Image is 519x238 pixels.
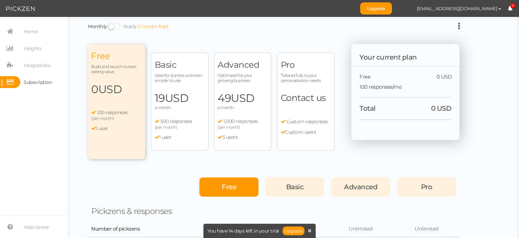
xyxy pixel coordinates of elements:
div: Free Build and launch to start seeing value 0USD 100 responses (per month) 1 user [88,44,145,159]
span: a month [155,105,171,110]
span: Advanced [218,60,268,70]
span: Total [360,104,376,113]
span: Help center [24,222,49,233]
span: USD [165,91,189,105]
div: Unlimited [331,226,390,232]
span: 49 [218,91,268,105]
li: 3 users [218,134,268,140]
div: Unlimited [397,226,456,232]
span: (per month) [91,116,114,121]
span: Contact us [281,92,326,103]
span: 9 [511,3,515,8]
div: Your current plan [351,44,460,67]
span: (per month) [218,125,240,130]
a: Monthly [88,23,107,29]
span: 0 [91,83,142,96]
span: Free [91,51,142,61]
li: 1 user [155,134,205,140]
div: 1 [199,226,258,232]
span: a month [218,105,234,110]
div: Free [199,177,258,197]
div: (1 month free) [138,24,168,30]
span: Tailored fully to your personalization needs [281,73,331,83]
span: USD [98,83,122,96]
button: [EMAIL_ADDRESS][DOMAIN_NAME] [411,3,508,14]
span: 0 USD [437,74,452,80]
span: Pro [281,60,331,70]
span: [EMAIL_ADDRESS][DOMAIN_NAME] [417,6,497,11]
span: Home [24,26,38,37]
span: Basic [155,60,205,70]
span: Advanced [344,183,377,191]
span: Pro [421,183,432,191]
div: Basic [265,177,324,197]
span: 0 USD [431,104,452,113]
span: Integrations [24,60,50,71]
div: Pro [397,177,456,197]
span: 19 [155,91,205,105]
div: Advanced [331,177,390,197]
div: Pro Tailored fully to your personalization needs Contact us Custom responses Custom users [277,52,335,151]
span: Ideal for starters and even simpler to use [155,73,205,83]
a: Upgrade [360,2,392,15]
span: Custom responses [287,118,328,125]
li: Custom users [281,129,331,135]
span: Insights [24,43,41,54]
span: (per month) [155,125,177,130]
span: Basic [286,183,304,191]
div: Basic Ideal for starters and even simpler to use 19USD a month 500 responses (per month) 1 user [151,52,208,151]
div: Pickzens & responses [91,206,193,216]
a: Upgrade [282,226,305,235]
span: Subscription [24,77,52,88]
li: 1 user [91,126,142,132]
span: USD [231,91,254,105]
img: abed2553110ebe767a639ae4f8b610cf [399,3,411,15]
span: Build and launch to start seeing value [91,64,142,74]
span: Free [222,183,236,191]
span: 500 responses [160,118,192,124]
span: Free [360,74,370,80]
span: 100 responses [97,109,128,115]
div: 100 responses/mo [360,80,451,90]
div: Advanced Optimized for your growing business 49USD a month 1,000 responses (per month) 3 users [214,52,271,151]
span: Optimized for your growing business [218,73,268,83]
span: You have 14 days left in your trial [207,229,279,233]
div: Number of pickzens [91,226,122,232]
span: 1,000 responses [223,118,258,124]
img: Pickzen logo [6,5,35,13]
